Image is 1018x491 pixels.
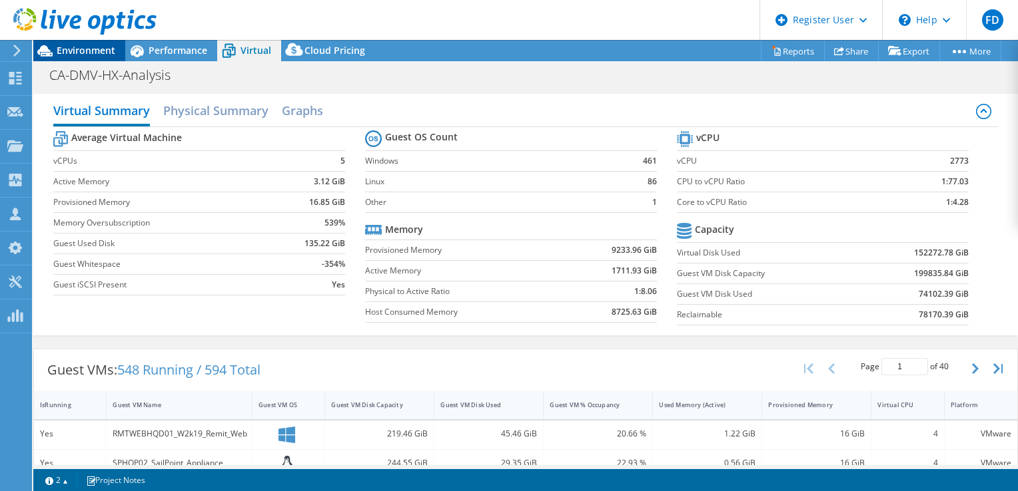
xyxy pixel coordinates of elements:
input: jump to page [881,358,928,375]
b: 5 [340,154,345,168]
b: 74102.39 GiB [919,287,969,301]
label: Physical to Active Ratio [365,285,566,298]
b: 16.85 GiB [309,196,345,209]
div: Virtual CPU [877,401,921,409]
div: Guest VM Disk Used [440,401,521,409]
b: 539% [324,216,345,230]
label: Core to vCPU Ratio [677,196,892,209]
div: IsRunning [40,401,84,409]
span: 548 Running / 594 Total [117,361,260,379]
div: 16 GiB [768,456,865,470]
div: 4 [877,426,937,441]
b: -354% [322,257,345,271]
div: 4 [877,456,937,470]
label: Guest Used Disk [53,237,275,250]
label: Guest Whitespace [53,257,275,271]
a: More [939,41,1001,61]
div: 20.66 % [550,426,646,441]
label: Guest VM Disk Used [677,287,862,301]
div: 244.55 GiB [331,456,428,470]
div: Used Memory (Active) [659,401,740,409]
b: 8725.63 GiB [612,305,657,319]
b: Guest OS Count [385,130,458,144]
b: Memory [385,223,423,236]
b: Average Virtual Machine [71,131,182,144]
div: RMTWEBHQD01_W2k19_Remit_Web [113,426,246,441]
h1: CA-DMV-HX-Analysis [43,68,191,82]
span: 40 [939,361,949,372]
h2: Graphs [282,97,323,124]
a: 2 [36,472,77,488]
a: Reports [761,41,825,61]
div: 16 GiB [768,426,865,441]
b: 1711.93 GiB [612,264,657,277]
h2: Virtual Summary [53,97,150,126]
div: 22.93 % [550,456,646,470]
a: Project Notes [77,472,155,488]
div: Guest VM Name [113,401,230,409]
b: Capacity [695,223,734,236]
b: 461 [643,154,657,168]
div: Guest VM % Occupancy [550,401,630,409]
label: Active Memory [53,175,275,188]
label: Host Consumed Memory [365,305,566,319]
label: vCPU [677,154,892,168]
span: FD [982,9,1003,31]
label: Linux [365,175,619,188]
b: 86 [648,175,657,188]
div: 29.35 GiB [440,456,537,470]
label: Other [365,196,619,209]
label: Windows [365,154,619,168]
b: 152272.78 GiB [914,246,969,259]
div: Platform [951,401,995,409]
div: 0.56 GiB [659,456,756,470]
label: CPU to vCPU Ratio [677,175,892,188]
b: 1:4.28 [946,196,969,209]
label: Guest iSCSI Present [53,278,275,291]
b: 2773 [950,154,969,168]
label: Guest VM Disk Capacity [677,267,862,280]
label: Provisioned Memory [53,196,275,209]
div: 219.46 GiB [331,426,428,441]
div: Guest VMs: [34,349,274,391]
div: SPHQP02_SailPoint_Appliance [113,456,246,470]
div: Guest VM Disk Capacity [331,401,412,409]
span: Environment [57,44,115,57]
b: 9233.96 GiB [612,244,657,257]
label: Memory Oversubscription [53,216,275,230]
label: vCPUs [53,154,275,168]
div: Provisioned Memory [768,401,849,409]
h2: Physical Summary [163,97,268,124]
b: 135.22 GiB [304,237,345,250]
svg: \n [899,14,911,26]
b: Yes [332,278,345,291]
span: Page of [861,358,949,375]
span: Performance [149,44,207,57]
div: 45.46 GiB [440,426,537,441]
label: Virtual Disk Used [677,246,862,259]
b: 3.12 GiB [314,175,345,188]
div: Guest VM OS [258,401,302,409]
label: Reclaimable [677,308,862,321]
label: Provisioned Memory [365,244,566,257]
div: Yes [40,456,100,470]
b: 1 [652,196,657,209]
a: Export [878,41,940,61]
b: 78170.39 GiB [919,308,969,321]
a: Share [824,41,879,61]
span: Cloud Pricing [304,44,365,57]
b: vCPU [696,131,720,144]
div: Yes [40,426,100,441]
span: Virtual [241,44,271,57]
b: 1:77.03 [941,175,969,188]
div: VMware [951,456,1011,470]
b: 1:8.06 [634,285,657,298]
div: VMware [951,426,1011,441]
label: Active Memory [365,264,566,277]
div: 1.22 GiB [659,426,756,441]
b: 199835.84 GiB [914,267,969,280]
